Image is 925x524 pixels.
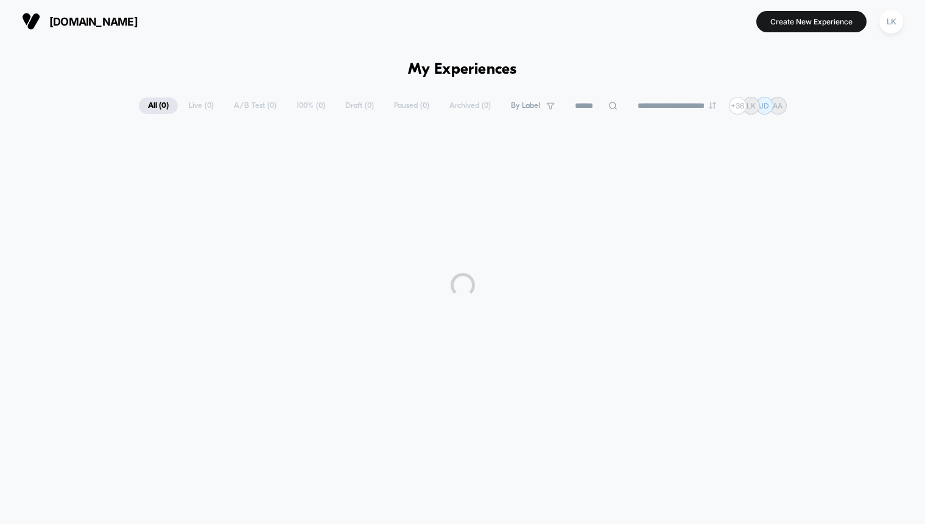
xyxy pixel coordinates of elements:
button: Create New Experience [756,11,867,32]
img: end [709,102,716,109]
h1: My Experiences [408,61,517,79]
span: All ( 0 ) [139,97,178,114]
img: Visually logo [22,12,40,30]
div: + 36 [729,97,747,115]
button: LK [876,9,907,34]
p: LK [747,101,756,110]
button: [DOMAIN_NAME] [18,12,141,31]
span: [DOMAIN_NAME] [49,15,138,28]
p: AA [773,101,783,110]
span: By Label [511,101,540,110]
div: LK [879,10,903,34]
p: JD [759,101,769,110]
